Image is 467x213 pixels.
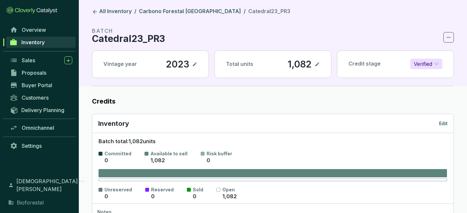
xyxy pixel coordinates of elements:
span: Bioforestal [17,199,44,206]
p: 0 [104,157,108,164]
span: Catedral23_PR3 [248,8,290,14]
p: Open [222,186,237,193]
p: Total units [226,61,253,68]
p: Batch total: 1,082 units [99,138,447,145]
span: Buyer Portal [22,82,52,88]
p: Vintage year [103,61,137,68]
p: 1,082 [287,59,312,70]
span: Settings [22,143,42,149]
p: Edit [439,120,448,127]
a: Carbono Forestal [GEOGRAPHIC_DATA] [138,8,242,16]
span: Proposals [22,69,46,76]
span: Inventory [21,39,45,46]
a: Inventory [6,37,76,48]
p: BATCH [92,27,165,35]
label: Credits [92,97,454,106]
span: 0 [207,157,210,164]
a: Buyer Portal [7,80,76,91]
p: 1,082 [150,157,165,164]
li: / [134,8,136,16]
p: 2023 [166,59,189,70]
span: Customers [22,94,49,101]
p: Catedral23_PR3 [92,35,165,43]
a: Customers [7,92,76,103]
p: Reserved [151,186,174,193]
span: Delivery Planning [21,107,64,113]
a: Sales [7,55,76,66]
span: Sales [22,57,35,64]
p: Risk buffer [207,150,232,157]
p: Available to sell [150,150,188,157]
a: Delivery Planning [7,105,76,115]
li: / [244,8,246,16]
span: Overview [22,27,46,33]
p: Committed [104,150,131,157]
p: Unreserved [104,186,132,193]
a: Settings [7,140,76,151]
p: Sold [193,186,203,193]
p: Credit stage [348,60,381,68]
p: Verified [414,59,432,69]
a: Proposals [7,67,76,78]
a: All Inventory [91,8,133,16]
p: 1,082 [222,193,237,200]
p: Inventory [98,119,129,128]
a: Omnichannel [7,122,76,133]
p: 0 [151,193,155,200]
p: 0 [104,193,108,200]
span: Omnichannel [22,125,54,131]
a: Overview [7,24,76,35]
span: [DEMOGRAPHIC_DATA][PERSON_NAME] [16,177,78,193]
p: 0 [193,193,196,200]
